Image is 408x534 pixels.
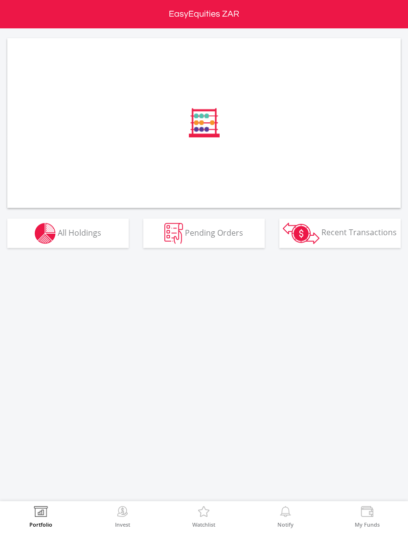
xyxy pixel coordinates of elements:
span: All Holdings [58,227,101,238]
a: Notify [277,506,294,527]
label: Watchlist [192,522,215,527]
img: View Funds [360,506,375,520]
a: My Funds [355,506,380,527]
img: Watchlist [196,506,211,520]
a: Invest [115,506,130,527]
button: All Holdings [7,219,129,248]
label: My Funds [355,522,380,527]
span: Recent Transactions [321,227,397,238]
img: transactions-zar-wht.png [283,222,319,244]
img: Invest Now [115,506,130,520]
label: Notify [277,522,294,527]
img: View Portfolio [33,506,48,520]
span: Pending Orders [185,227,243,238]
label: Portfolio [29,522,52,527]
button: Recent Transactions [279,219,401,248]
label: Invest [115,522,130,527]
a: Watchlist [192,506,215,527]
img: holdings-wht.png [35,223,56,244]
button: Pending Orders [143,219,265,248]
img: pending_instructions-wht.png [164,223,183,244]
img: View Notifications [278,506,293,520]
a: Portfolio [29,506,52,527]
